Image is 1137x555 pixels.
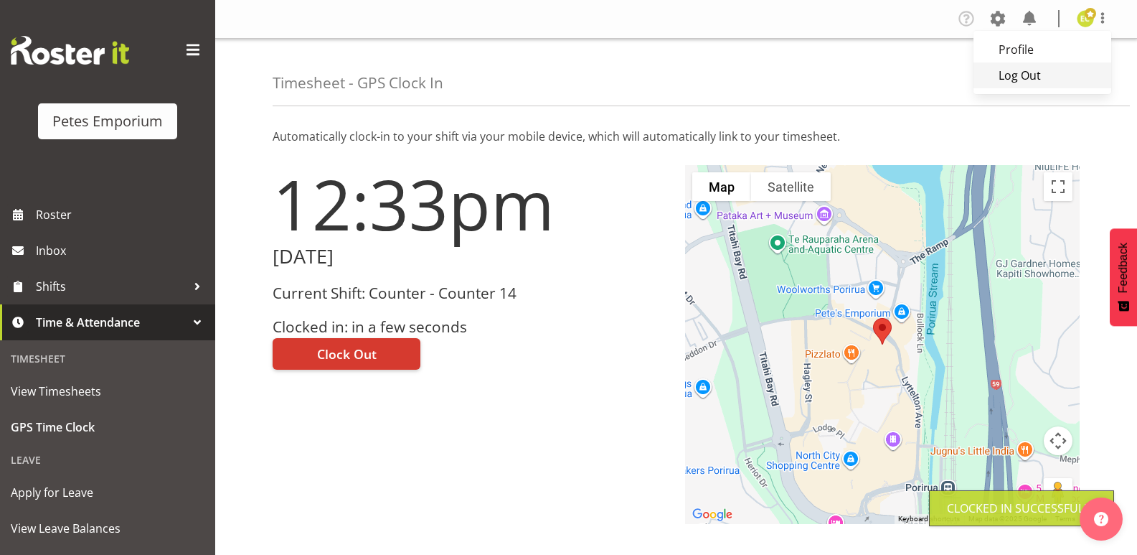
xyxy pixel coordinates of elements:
[36,204,208,225] span: Roster
[4,344,212,373] div: Timesheet
[1094,512,1108,526] img: help-xxl-2.png
[751,172,831,201] button: Show satellite imagery
[36,312,187,333] span: Time & Attendance
[11,416,204,438] span: GPS Time Clock
[36,240,208,261] span: Inbox
[11,36,129,65] img: Rosterit website logo
[273,338,420,370] button: Clock Out
[273,285,668,302] h3: Current Shift: Counter - Counter 14
[52,111,163,132] div: Petes Emporium
[273,165,668,243] h1: 12:33pm
[4,409,212,445] a: GPS Time Clock
[1110,228,1137,326] button: Feedback - Show survey
[273,128,1080,145] p: Automatically clock-in to your shift via your mobile device, which will automatically link to you...
[973,37,1111,62] a: Profile
[692,172,751,201] button: Show street map
[1044,478,1072,507] button: Drag Pegman onto the map to open Street View
[36,276,187,297] span: Shifts
[11,518,204,539] span: View Leave Balances
[898,514,960,524] button: Keyboard shortcuts
[1117,243,1130,293] span: Feedback
[689,505,736,524] a: Open this area in Google Maps (opens a new window)
[973,62,1111,88] a: Log Out
[1077,10,1094,27] img: emma-croft7499.jpg
[4,510,212,546] a: View Leave Balances
[4,475,212,510] a: Apply for Leave
[11,482,204,503] span: Apply for Leave
[273,319,668,335] h3: Clocked in: in a few seconds
[4,445,212,475] div: Leave
[317,345,377,363] span: Clock Out
[689,505,736,524] img: Google
[273,246,668,268] h2: [DATE]
[11,381,204,402] span: View Timesheets
[273,75,443,91] h4: Timesheet - GPS Clock In
[1044,172,1072,201] button: Toggle fullscreen view
[4,373,212,409] a: View Timesheets
[947,500,1096,517] div: Clocked in Successfully
[1044,426,1072,455] button: Map camera controls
